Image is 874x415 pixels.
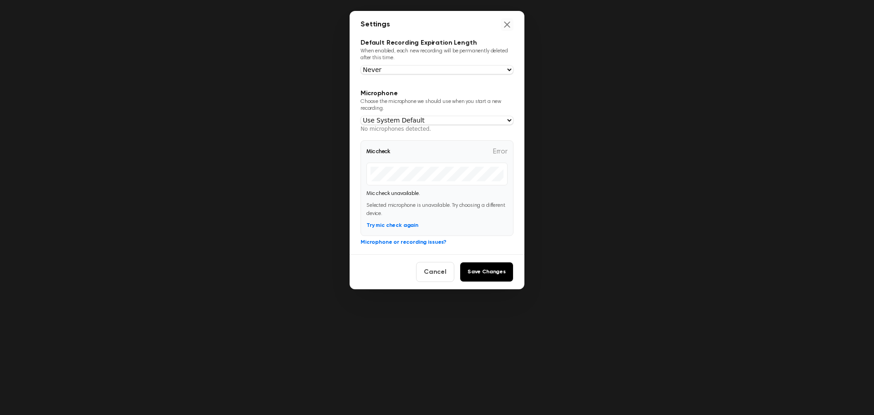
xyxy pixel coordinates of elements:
[366,221,418,230] button: Try mic check again
[366,191,420,196] span: Mic check unavailable.
[366,201,508,218] p: Selected microphone is unavailable. Try choosing a different device.
[361,238,447,246] button: Microphone or recording issues?
[361,48,513,61] p: When enabled, each new recording will be permanently deleted after this time.
[361,38,513,48] h3: Default Recording Expiration Length
[361,125,513,133] div: No microphones detected.
[501,18,513,31] button: Close settings
[366,148,390,156] span: Mic check
[361,19,390,30] h2: Settings
[460,262,513,282] button: Save Changes
[416,262,454,282] button: Cancel
[361,98,513,112] p: Choose the microphone we should use when you start a new recording.
[361,89,513,98] h3: Microphone
[493,146,508,157] span: Error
